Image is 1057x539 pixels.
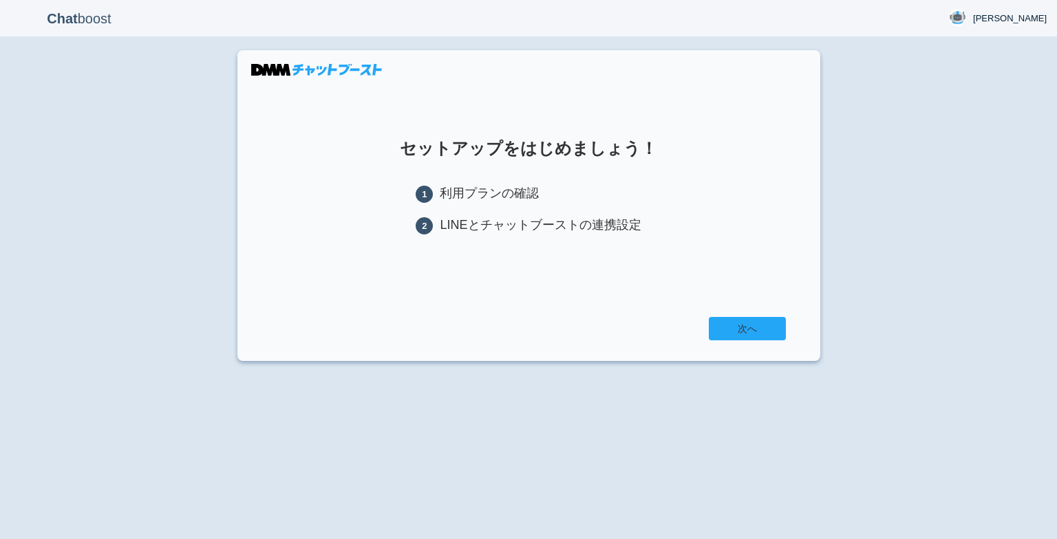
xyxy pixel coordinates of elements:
h1: セットアップをはじめましょう！ [272,140,786,157]
p: boost [10,1,148,36]
span: [PERSON_NAME] [973,12,1047,25]
li: 利用プランの確認 [416,185,641,203]
span: 1 [416,186,433,203]
img: User Image [949,9,966,26]
a: 次へ [709,317,786,340]
img: DMMチャットブースト [251,64,382,76]
span: 2 [416,217,433,234]
b: Chat [47,11,77,26]
li: LINEとチャットブーストの連携設定 [416,217,641,234]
